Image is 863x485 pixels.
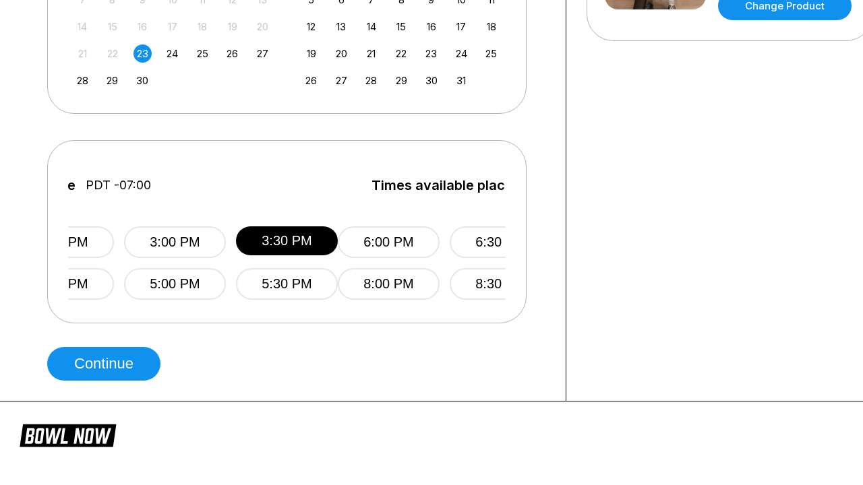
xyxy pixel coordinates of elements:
div: Not available Friday, September 19th, 2025 [223,18,241,36]
div: Choose Saturday, October 25th, 2025 [482,44,500,63]
div: Choose Thursday, October 16th, 2025 [422,18,440,36]
div: Choose Saturday, October 18th, 2025 [482,18,500,36]
button: 6:30 PM [450,226,552,258]
div: Choose Friday, September 26th, 2025 [223,44,241,63]
button: 8:00 PM [338,268,440,300]
button: 8:30 PM [450,268,552,300]
button: 5:30 PM [236,268,338,300]
div: Choose Tuesday, September 23rd, 2025 [133,44,152,63]
span: Times available place [371,178,513,193]
button: 6:00 PM [338,226,440,258]
div: Choose Monday, October 27th, 2025 [332,71,351,90]
div: Choose Sunday, October 19th, 2025 [302,44,320,63]
div: Not available Sunday, September 14th, 2025 [73,18,92,36]
div: Choose Wednesday, October 22nd, 2025 [392,44,411,63]
button: Continue [47,347,160,381]
div: Choose Friday, October 24th, 2025 [452,44,471,63]
div: Choose Tuesday, October 14th, 2025 [362,18,380,36]
div: Choose Wednesday, October 15th, 2025 [392,18,411,36]
div: Choose Thursday, September 25th, 2025 [194,44,212,63]
div: Choose Tuesday, October 28th, 2025 [362,71,380,90]
div: Choose Monday, October 20th, 2025 [332,44,351,63]
div: Choose Sunday, September 28th, 2025 [73,71,92,90]
div: Not available Tuesday, September 16th, 2025 [133,18,152,36]
div: Choose Thursday, October 30th, 2025 [422,71,440,90]
div: Not available Monday, September 15th, 2025 [103,18,121,36]
div: Choose Thursday, October 23rd, 2025 [422,44,440,63]
div: Choose Tuesday, September 30th, 2025 [133,71,152,90]
div: Choose Friday, October 31st, 2025 [452,71,471,90]
div: Choose Tuesday, October 21st, 2025 [362,44,380,63]
div: Choose Monday, October 13th, 2025 [332,18,351,36]
div: Choose Wednesday, September 24th, 2025 [163,44,181,63]
div: Choose Sunday, October 12th, 2025 [302,18,320,36]
div: Not available Saturday, September 20th, 2025 [254,18,272,36]
button: 3:30 PM [236,226,338,255]
div: Choose Friday, October 17th, 2025 [452,18,471,36]
span: PDT -07:00 [86,178,151,193]
button: 3:00 PM [124,226,226,258]
div: Not available Wednesday, September 17th, 2025 [163,18,181,36]
div: Choose Monday, September 29th, 2025 [103,71,121,90]
button: 5:00 PM [124,268,226,300]
div: Choose Wednesday, October 29th, 2025 [392,71,411,90]
div: Choose Saturday, September 27th, 2025 [254,44,272,63]
div: Not available Thursday, September 18th, 2025 [194,18,212,36]
div: Not available Sunday, September 21st, 2025 [73,44,92,63]
div: Choose Sunday, October 26th, 2025 [302,71,320,90]
div: Not available Monday, September 22nd, 2025 [103,44,121,63]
